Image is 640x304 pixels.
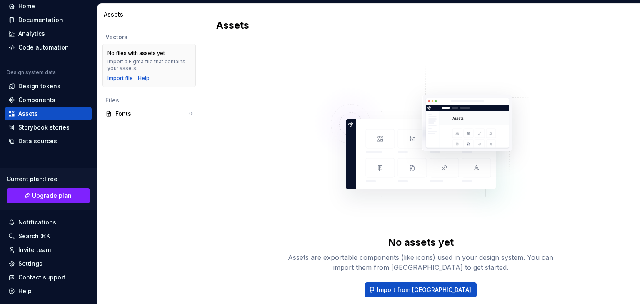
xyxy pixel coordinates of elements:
div: Notifications [18,218,56,227]
a: Fonts0 [102,107,196,120]
div: Analytics [18,30,45,38]
div: Documentation [18,16,63,24]
button: Notifications [5,216,92,229]
span: Import from [GEOGRAPHIC_DATA] [377,286,471,294]
div: Storybook stories [18,123,70,132]
div: Fonts [115,110,189,118]
div: Home [18,2,35,10]
div: 0 [189,110,192,117]
a: Data sources [5,135,92,148]
button: Import from [GEOGRAPHIC_DATA] [365,282,477,297]
button: Contact support [5,271,92,284]
a: Help [138,75,150,82]
a: Assets [5,107,92,120]
div: No assets yet [388,236,454,249]
div: No files with assets yet [107,50,165,57]
div: Design tokens [18,82,60,90]
div: Data sources [18,137,57,145]
div: Search ⌘K [18,232,50,240]
span: Upgrade plan [32,192,72,200]
a: Upgrade plan [7,188,90,203]
button: Search ⌘K [5,229,92,243]
h2: Assets [216,19,615,32]
button: Import file [107,75,133,82]
div: Assets are exportable components (like icons) used in your design system. You can import them fro... [287,252,554,272]
div: Vectors [105,33,192,41]
div: Import a Figma file that contains your assets. [107,58,190,72]
div: Invite team [18,246,51,254]
a: Documentation [5,13,92,27]
a: Storybook stories [5,121,92,134]
div: Contact support [18,273,65,282]
a: Design tokens [5,80,92,93]
div: Help [18,287,32,295]
a: Settings [5,257,92,270]
div: Components [18,96,55,104]
a: Invite team [5,243,92,257]
div: Current plan : Free [7,175,90,183]
a: Analytics [5,27,92,40]
div: Design system data [7,69,56,76]
button: Help [5,284,92,298]
a: Components [5,93,92,107]
a: Code automation [5,41,92,54]
div: Assets [18,110,38,118]
div: Settings [18,259,42,268]
div: Code automation [18,43,69,52]
div: Files [105,96,192,105]
div: Assets [104,10,197,19]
